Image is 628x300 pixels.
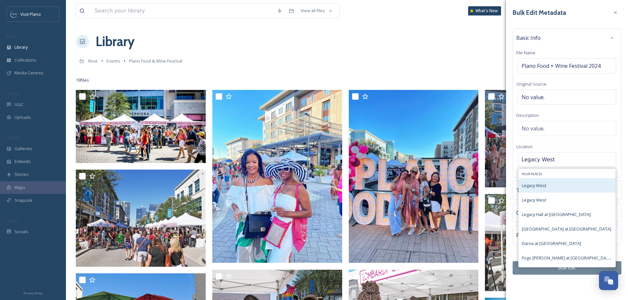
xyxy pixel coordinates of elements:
img: Plano Food & Wine Festival.jpg [485,90,615,187]
span: No value. [522,93,545,101]
span: MEDIA [7,34,18,39]
span: No value. [522,124,545,132]
button: Bulk Edit [513,261,621,275]
img: images.jpeg [11,11,17,17]
span: Embeds [15,158,31,165]
img: Plano Food & Wine Festival.jpg [212,90,342,263]
span: Socials [15,229,28,235]
button: Open Chat [599,271,618,290]
span: Galleries [15,146,32,152]
span: SnapLink [15,197,33,204]
span: Stories [15,171,29,177]
span: SOCIALS [7,218,20,223]
span: 19 file s [76,77,89,83]
span: COLLECT [7,91,21,96]
a: What's New [468,6,501,15]
span: Tags [516,186,529,194]
a: Library [96,32,135,51]
span: WIDGETS [7,135,22,140]
span: Media Centres [15,70,44,76]
img: lombardifamilyconcepts_Instagram_2656_ig_17844055793669403.jpg [76,90,206,163]
img: Plano Food & Wine Festival.jpg [76,170,206,267]
span: Legacy Hall at [GEOGRAPHIC_DATA] [522,211,591,217]
span: Rights [516,231,532,239]
span: Basic Info [516,34,541,42]
a: Privacy Policy [23,289,43,297]
span: Legacy West [522,197,546,203]
a: View all files [297,4,336,17]
span: Library [15,44,28,50]
span: Location [516,144,533,150]
span: Plano Food & Wine Festival [129,58,182,64]
span: Darna at [GEOGRAPHIC_DATA] [522,240,581,246]
span: Uploads [15,114,31,121]
input: Search your library [91,4,274,18]
a: Events [106,57,120,65]
span: Events [106,58,120,64]
span: Maps [15,184,25,191]
span: Root [88,58,98,64]
h3: Bulk Edit Metadata [513,8,566,17]
span: Your Places [522,172,542,176]
span: Plano Food + Wine Festival 2024 [522,62,601,70]
span: Visit Plano [20,11,41,17]
span: UGC [15,101,23,108]
span: Legacy West [522,182,546,188]
span: [GEOGRAPHIC_DATA] at [GEOGRAPHIC_DATA] [522,226,611,232]
a: Root [88,57,98,65]
span: Privacy Policy [23,291,43,295]
span: Original Source [516,81,547,87]
span: Fogo [PERSON_NAME] at [GEOGRAPHIC_DATA] [522,255,613,261]
a: Plano Food & Wine Festival [129,57,182,65]
img: Plano Food & Wine Festival.jpg [485,194,615,291]
img: Plano Food & Wine Festival.jpg [349,90,479,263]
span: File Name [516,50,535,56]
span: Collections [15,57,36,63]
input: Search location [518,152,616,167]
span: Collections [516,209,543,217]
span: Description [516,112,539,118]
